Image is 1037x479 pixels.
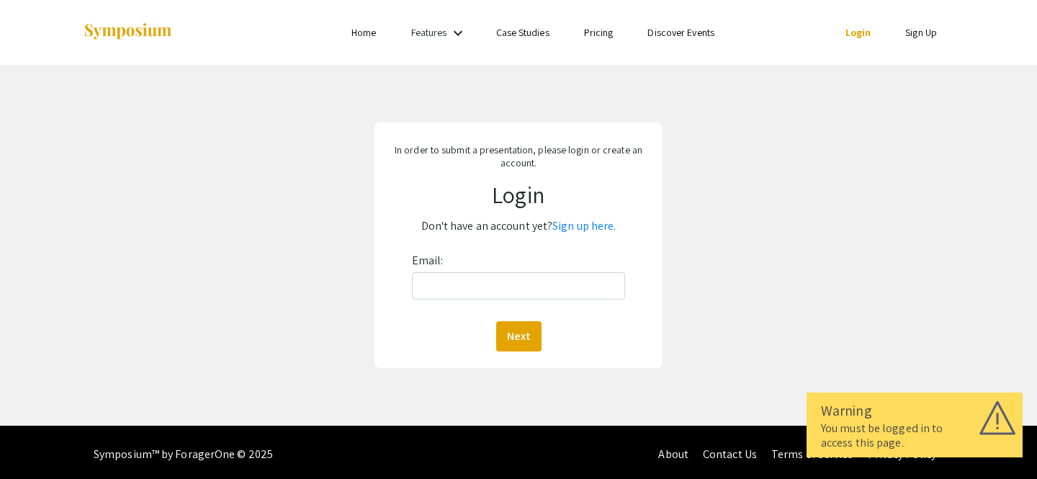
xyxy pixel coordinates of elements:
a: Sign up here. [552,218,616,233]
a: Discover Events [647,26,714,39]
a: Pricing [584,26,614,39]
a: Features [411,26,447,39]
p: In order to submit a presentation, please login or create an account. [385,143,652,169]
div: Warning [821,400,1008,421]
div: You must be logged in to access this page. [821,421,1008,450]
label: Email: [412,249,444,272]
a: Contact Us [703,447,757,462]
a: About [658,447,688,462]
a: Login [845,26,871,39]
h1: Login [385,181,652,208]
mat-icon: Expand Features list [449,24,467,42]
a: Home [351,26,376,39]
a: Sign Up [905,26,937,39]
a: Case Studies [496,26,549,39]
button: Next [496,321,542,352]
a: Terms of Service [771,447,853,462]
img: Symposium by ForagerOne [83,22,173,42]
p: Don't have an account yet? [385,215,652,238]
